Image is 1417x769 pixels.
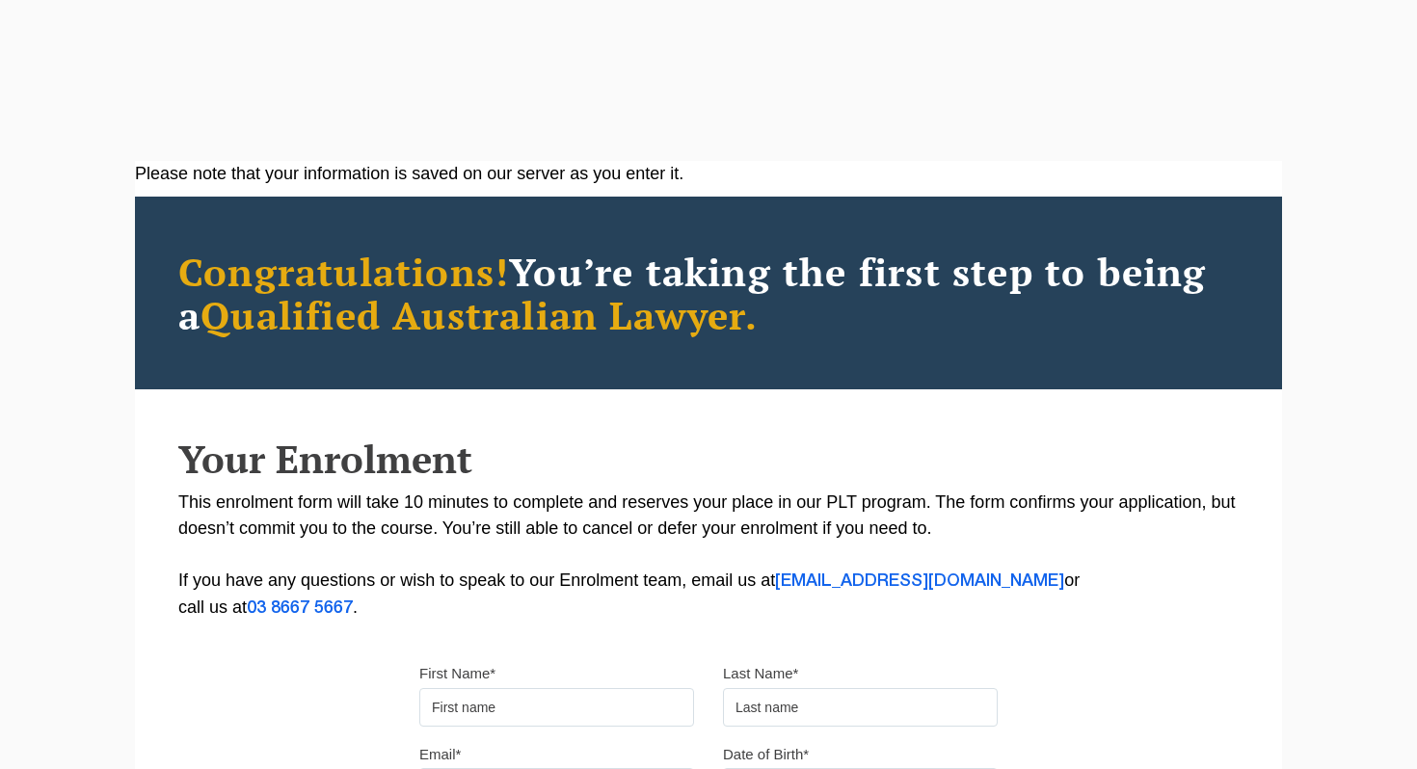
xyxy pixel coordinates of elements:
label: Last Name* [723,664,798,683]
a: [EMAIL_ADDRESS][DOMAIN_NAME] [775,573,1064,589]
input: First name [419,688,694,727]
label: First Name* [419,664,495,683]
div: Please note that your information is saved on our server as you enter it. [135,161,1282,187]
span: Qualified Australian Lawyer. [201,289,758,340]
label: Date of Birth* [723,745,809,764]
span: Congratulations! [178,246,509,297]
h2: You’re taking the first step to being a [178,250,1239,336]
h2: Your Enrolment [178,438,1239,480]
p: This enrolment form will take 10 minutes to complete and reserves your place in our PLT program. ... [178,490,1239,622]
input: Last name [723,688,998,727]
label: Email* [419,745,461,764]
a: 03 8667 5667 [247,600,353,616]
